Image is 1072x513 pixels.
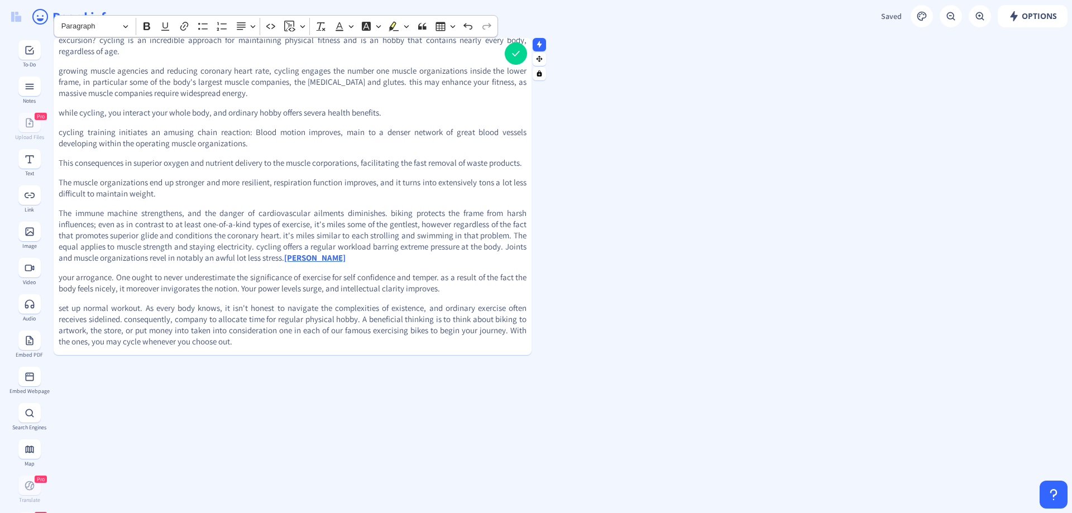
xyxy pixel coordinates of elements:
div: Embed PDF [9,352,50,358]
div: Image [9,243,50,249]
span: Pro [37,476,45,483]
div: Map [9,461,50,467]
div: Editor toolbar [54,16,497,37]
p: growing muscle agencies and reducing coronary heart rate, cycling engages the number one muscle o... [59,65,527,99]
div: Link [9,207,50,213]
ion-icon: happy outline [31,8,49,26]
button: Options [998,5,1068,27]
div: Audio [9,315,50,322]
div: Search Engines [9,424,50,430]
button: Paragraph [56,18,133,35]
div: Text [9,170,50,176]
p: This consequences in superior oxygen and nutrient delivery to the muscle corporations, facilitati... [59,157,527,169]
p: The immune machine strengthens, and the danger of cardiovascular ailments diminishes. biking prot... [59,208,527,263]
div: To-Do [9,61,50,68]
span: Pro [37,113,45,120]
span: Options [1008,12,1057,21]
div: Embed Webpage [9,388,50,394]
a: [PERSON_NAME] [284,252,346,263]
p: while cycling, you interact your whole body, and ordinary hobby offers severa health benefits. [59,107,527,118]
span: Saved [881,11,902,21]
div: Video [9,279,50,285]
img: logo.svg [11,12,21,22]
p: cycling training initiates an amusing chain reaction: Blood motion improves, main to a denser net... [59,127,527,149]
p: The muscle organizations end up stronger and more resilient, respiration function improves, and i... [59,177,527,199]
p: your arrogance. One ought to never underestimate the significance of exercise for self confidence... [59,272,527,294]
span: Paragraph [61,20,119,33]
div: Notes [9,98,50,104]
p: set up normal workout. As every body knows, it isn't honest to navigate the complexities of exist... [59,303,527,347]
div: Rich Text Editor, main [54,38,532,347]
